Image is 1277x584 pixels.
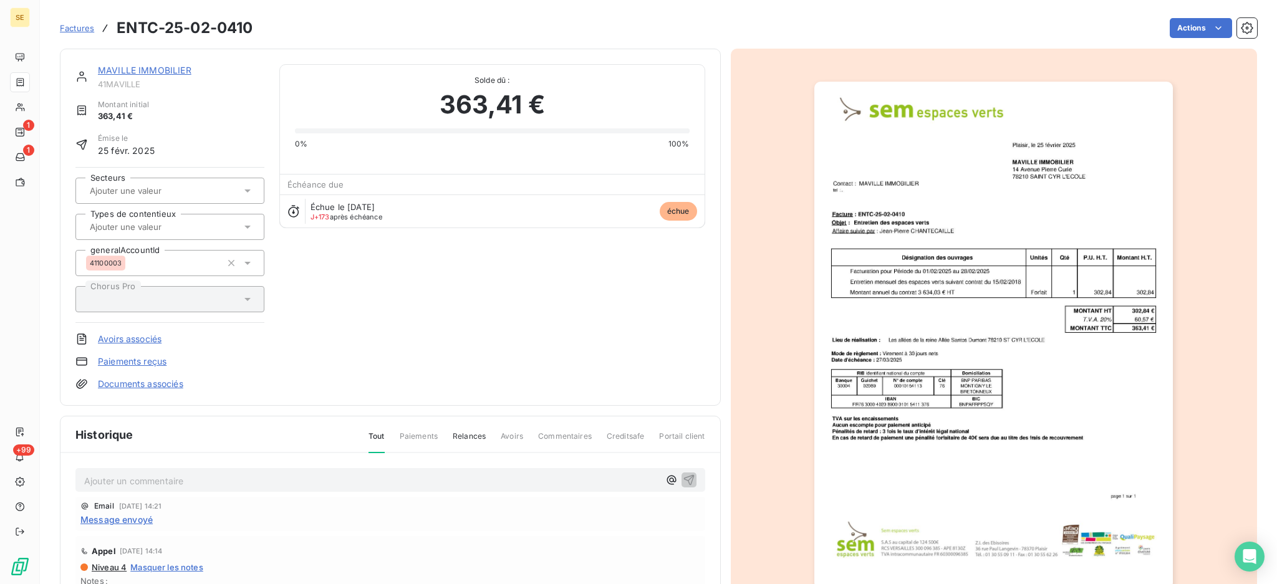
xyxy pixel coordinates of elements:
div: SE [10,7,30,27]
span: Solde dû : [295,75,690,86]
span: Message envoyé [80,513,153,526]
span: Montant initial [98,99,149,110]
span: Historique [75,426,133,443]
span: 41100003 [90,259,122,267]
span: 363,41 € [440,86,545,123]
span: [DATE] 14:21 [119,502,162,510]
span: Appel [92,546,116,556]
span: 100% [668,138,690,150]
span: J+173 [311,213,330,221]
span: Émise le [98,133,155,144]
span: Email [94,502,114,510]
span: 1 [23,120,34,131]
span: Échéance due [287,180,344,189]
span: 363,41 € [98,110,149,123]
a: MAVILLE IMMOBILIER [98,65,191,75]
input: Ajouter une valeur [89,221,214,232]
span: Relances [453,431,486,452]
input: Ajouter une valeur [89,185,214,196]
a: Documents associés [98,378,183,390]
a: Factures [60,22,94,34]
img: Logo LeanPay [10,557,30,577]
span: Niveau 4 [90,562,127,572]
span: 1 [23,145,34,156]
span: Paiements [400,431,438,452]
span: 25 févr. 2025 [98,144,155,157]
span: [DATE] 14:14 [120,547,163,555]
span: échue [660,202,697,221]
span: 0% [295,138,307,150]
span: Échue le [DATE] [311,202,375,212]
span: Creditsafe [607,431,645,452]
a: Paiements reçus [98,355,166,368]
span: après échéance [311,213,382,221]
span: Commentaires [538,431,592,452]
span: +99 [13,444,34,456]
span: Factures [60,23,94,33]
span: 41MAVILLE [98,79,264,89]
div: Open Intercom Messenger [1235,542,1265,572]
span: Portail client [659,431,705,452]
span: Avoirs [501,431,523,452]
a: Avoirs associés [98,333,161,345]
h3: ENTC-25-02-0410 [117,17,253,39]
span: Tout [369,431,385,453]
span: Masquer les notes [130,562,203,572]
button: Actions [1170,18,1232,38]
